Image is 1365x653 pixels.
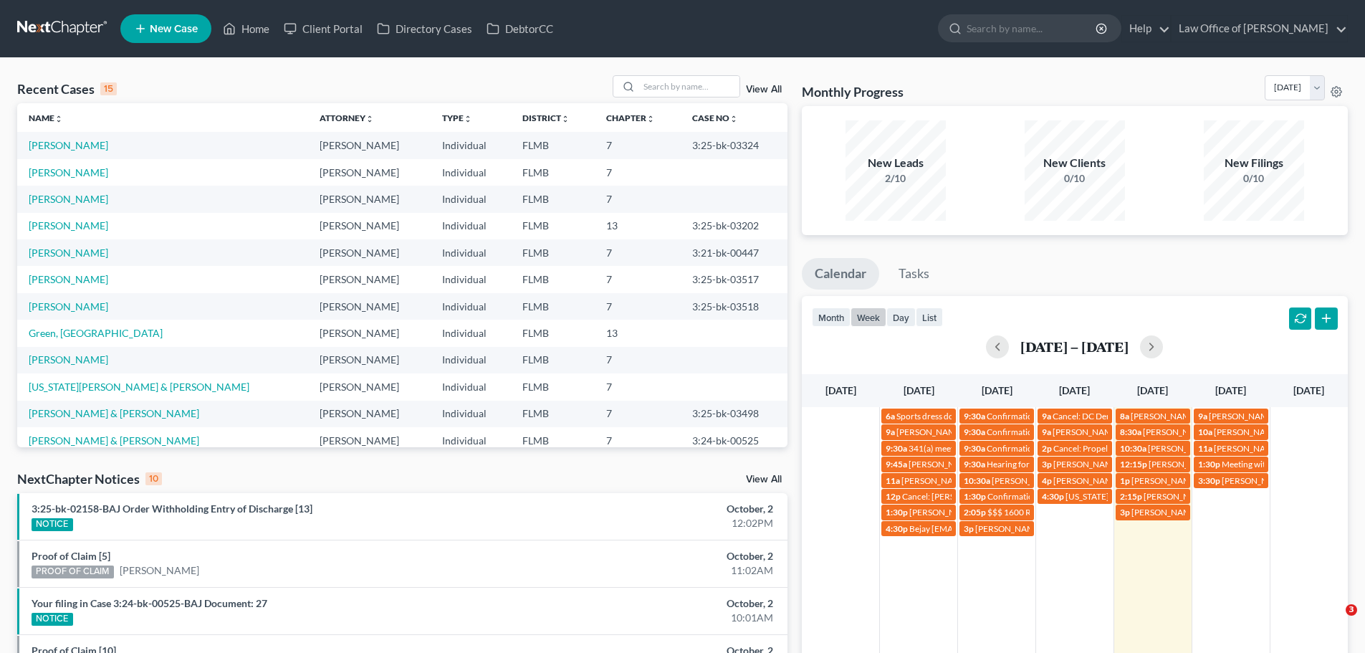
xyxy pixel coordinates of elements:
[29,166,108,178] a: [PERSON_NAME]
[987,443,1149,454] span: Confirmation hearing for [PERSON_NAME]
[681,239,787,266] td: 3:21-bk-00447
[886,475,900,486] span: 11a
[535,549,773,563] div: October, 2
[431,401,511,427] td: Individual
[1204,155,1304,171] div: New Filings
[32,613,73,626] div: NOTICE
[851,308,886,327] button: week
[886,411,895,421] span: 6a
[308,347,431,373] td: [PERSON_NAME]
[100,82,117,95] div: 15
[681,293,787,320] td: 3:25-bk-03518
[886,443,907,454] span: 9:30a
[987,491,1150,502] span: Confirmation hearing for [PERSON_NAME]
[595,159,680,186] td: 7
[32,550,110,562] a: Proof of Claim [5]
[535,611,773,625] div: 10:01AM
[561,115,570,123] i: unfold_more
[825,384,856,396] span: [DATE]
[886,491,901,502] span: 12p
[1144,491,1288,502] span: [PERSON_NAME] [PHONE_NUMBER]
[511,427,595,454] td: FLMB
[1198,411,1207,421] span: 9a
[29,327,163,339] a: Green, [GEOGRAPHIC_DATA]
[32,566,114,578] div: PROOF OF CLAIM
[320,113,374,123] a: Attorneyunfold_more
[1148,443,1336,454] span: [PERSON_NAME] chapter 13 sign up appointment
[886,258,942,290] a: Tasks
[431,373,511,400] td: Individual
[1053,443,1171,454] span: Cancel: Propel Virtual Paralegal
[904,384,934,396] span: [DATE]
[308,266,431,292] td: [PERSON_NAME]
[370,16,479,42] a: Directory Cases
[902,491,1076,502] span: Cancel: [PERSON_NAME] [PHONE_NUMBER]
[964,459,985,470] span: 9:30a
[308,373,431,400] td: [PERSON_NAME]
[812,308,851,327] button: month
[1042,411,1051,421] span: 9a
[511,239,595,266] td: FLMB
[308,132,431,158] td: [PERSON_NAME]
[964,426,985,437] span: 9:30a
[1131,411,1275,421] span: [PERSON_NAME] [PHONE_NUMBER]
[606,113,655,123] a: Chapterunfold_more
[511,373,595,400] td: FLMB
[1120,411,1129,421] span: 8a
[987,411,1149,421] span: Confirmation hearing for [PERSON_NAME]
[1120,475,1130,486] span: 1p
[909,523,1075,534] span: Bejay [EMAIL_ADDRESS][DOMAIN_NAME]
[431,159,511,186] td: Individual
[431,320,511,346] td: Individual
[1042,475,1052,486] span: 4p
[681,401,787,427] td: 3:25-bk-03498
[595,266,680,292] td: 7
[1042,459,1052,470] span: 3p
[511,213,595,239] td: FLMB
[511,320,595,346] td: FLMB
[896,426,1041,437] span: [PERSON_NAME] [PHONE_NUMBER]
[29,300,108,313] a: [PERSON_NAME]
[987,426,1149,437] span: Confirmation hearing for [PERSON_NAME]
[1172,16,1347,42] a: Law Office of [PERSON_NAME]
[1053,475,1198,486] span: [PERSON_NAME] [PHONE_NUMBER]
[982,384,1012,396] span: [DATE]
[29,381,249,393] a: [US_STATE][PERSON_NAME] & [PERSON_NAME]
[216,16,277,42] a: Home
[431,186,511,212] td: Individual
[511,186,595,212] td: FLMB
[308,213,431,239] td: [PERSON_NAME]
[308,186,431,212] td: [PERSON_NAME]
[145,472,162,485] div: 10
[987,459,1098,470] span: Hearing for [PERSON_NAME]
[535,502,773,516] div: October, 2
[595,239,680,266] td: 7
[639,76,739,97] input: Search by name...
[54,115,63,123] i: unfold_more
[992,475,1136,486] span: [PERSON_NAME] [PHONE_NUMBER]
[32,597,267,609] a: Your filing in Case 3:24-bk-00525-BAJ Document: 27
[964,491,986,502] span: 1:30p
[535,516,773,530] div: 12:02PM
[1053,426,1197,437] span: [PERSON_NAME] [PHONE_NUMBER]
[29,434,199,447] a: [PERSON_NAME] & [PERSON_NAME]
[1198,426,1212,437] span: 10a
[802,83,904,100] h3: Monthly Progress
[511,347,595,373] td: FLMB
[1143,426,1288,437] span: [PERSON_NAME] [PHONE_NUMBER]
[901,475,969,486] span: [PERSON_NAME]
[595,347,680,373] td: 7
[975,523,1127,534] span: [PERSON_NAME] and [PERSON_NAME]
[987,507,1162,518] span: $$$ 1600 Run [PERSON_NAME] final payment
[29,193,108,205] a: [PERSON_NAME]
[1120,426,1141,437] span: 8:30a
[29,219,108,232] a: [PERSON_NAME]
[595,320,680,346] td: 13
[909,443,1047,454] span: 341(a) meeting for [PERSON_NAME]
[1204,171,1304,186] div: 0/10
[1215,384,1246,396] span: [DATE]
[479,16,560,42] a: DebtorCC
[511,401,595,427] td: FLMB
[535,596,773,611] div: October, 2
[442,113,472,123] a: Typeunfold_more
